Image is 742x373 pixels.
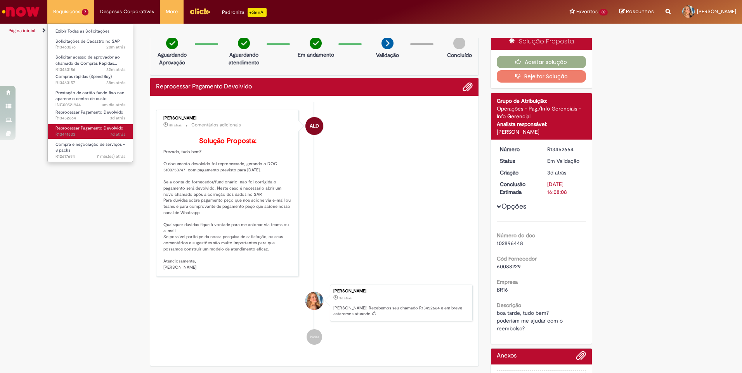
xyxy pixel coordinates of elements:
[339,296,352,300] time: 27/08/2025 14:08:05
[191,122,241,128] small: Comentários adicionais
[697,8,736,15] span: [PERSON_NAME]
[381,37,394,49] img: arrow-next.png
[55,90,125,102] span: Prestação de cartão fundo fixo nao aparece o centro de custo
[55,54,120,66] span: Solicitar acesso de aprovador ao chamado de Compras Rápidas…
[48,37,133,52] a: Aberto R13463276 : Solicitações de Cadastro no SAP
[100,8,154,16] span: Despesas Corporativas
[447,51,472,59] p: Concluído
[238,37,250,49] img: check-circle-green.png
[199,136,257,145] b: Solução Proposta:
[55,109,123,115] span: Reprocessar Pagamento Devolvido
[102,102,125,108] span: um dia atrás
[376,51,399,59] p: Validação
[53,8,80,16] span: Requisições
[497,309,564,332] span: boa tarde, tudo bem? poderiam me ajudar com o reembolso?
[497,105,586,120] div: Operações - Pag./Info Gerenciais - Info Gerencial
[110,131,125,137] time: 23/08/2025 08:57:46
[55,38,120,44] span: Solicitações de Cadastro no SAP
[494,180,542,196] dt: Conclusão Estimada
[1,4,41,19] img: ServiceNow
[497,240,523,247] span: 102896448
[106,44,125,50] time: 29/08/2025 16:06:00
[619,8,654,16] a: Rascunhos
[55,142,125,154] span: Compra e negociação de serviços - 8 packs
[106,44,125,50] span: 20m atrás
[248,8,267,17] p: +GenAi
[333,289,468,294] div: [PERSON_NAME]
[626,8,654,15] span: Rascunhos
[48,124,133,138] a: Aberto R13441633 : Reprocessar Pagamento Devolvido
[497,255,537,262] b: Cód Fornecedor
[225,51,263,66] p: Aguardando atendimento
[497,97,586,105] div: Grupo de Atribuição:
[55,74,112,79] span: Compras rápidas (Speed Buy)
[163,137,293,271] p: Prezado, tudo bem?! O documento devolvido foi reprocessado, gerando o DOC 5100753747 com pagament...
[310,117,319,135] span: ALD
[55,44,125,50] span: R13463276
[156,285,473,322] li: Camila De Sousa Rodrigues
[305,117,323,135] div: Andressa Luiza Da Silva
[47,23,133,162] ul: Requisições
[222,8,267,17] div: Padroniza
[55,125,123,131] span: Reprocessar Pagamento Devolvido
[153,51,191,66] p: Aguardando Aprovação
[55,154,125,160] span: R12617694
[166,8,178,16] span: More
[156,102,473,352] ul: Histórico de tíquete
[547,169,583,176] div: 27/08/2025 14:08:05
[497,286,508,293] span: BR16
[6,24,489,38] ul: Trilhas de página
[106,80,125,86] span: 38m atrás
[102,102,125,108] time: 28/08/2025 11:11:55
[497,352,517,359] h2: Anexos
[106,67,125,73] span: 32m atrás
[339,296,352,300] span: 3d atrás
[497,56,586,68] button: Aceitar solução
[55,102,125,108] span: INC00521944
[110,131,125,137] span: 7d atrás
[497,70,586,83] button: Rejeitar Solução
[189,5,210,17] img: click_logo_yellow_360x200.png
[48,27,133,36] a: Exibir Todas as Solicitações
[491,33,592,50] div: Solução Proposta
[48,140,133,157] a: Aberto R12617694 : Compra e negociação de serviços - 8 packs
[453,37,465,49] img: img-circle-grey.png
[497,232,535,239] b: Número do doc
[547,169,566,176] span: 3d atrás
[169,123,182,128] span: 8h atrás
[97,154,125,159] time: 06/02/2025 15:57:13
[310,37,322,49] img: check-circle-green.png
[48,73,133,87] a: Aberto R13463157 : Compras rápidas (Speed Buy)
[106,67,125,73] time: 29/08/2025 15:53:22
[497,128,586,136] div: [PERSON_NAME]
[547,169,566,176] time: 27/08/2025 14:08:05
[82,9,88,16] span: 7
[333,305,468,317] p: [PERSON_NAME]! Recebemos seu chamado R13452664 e em breve estaremos atuando.
[547,157,583,165] div: Em Validação
[9,28,35,34] a: Página inicial
[305,292,323,310] div: Camila De Sousa Rodrigues
[169,123,182,128] time: 29/08/2025 08:14:39
[110,115,125,121] span: 3d atrás
[463,82,473,92] button: Adicionar anexos
[55,115,125,121] span: R13452664
[163,116,293,121] div: [PERSON_NAME]
[497,302,521,309] b: Descrição
[576,8,598,16] span: Favoritos
[497,263,521,270] span: 60088229
[166,37,178,49] img: check-circle-green.png
[55,131,125,138] span: R13441633
[55,80,125,86] span: R13463157
[48,53,133,70] a: Aberto R13463186 : Solicitar acesso de aprovador ao chamado de Compras Rápidas (Speed buy)
[497,120,586,128] div: Analista responsável:
[547,180,583,196] div: [DATE] 16:08:08
[110,115,125,121] time: 27/08/2025 14:08:06
[106,80,125,86] time: 29/08/2025 15:47:44
[599,9,608,16] span: 32
[48,89,133,105] a: Aberto INC00521944 : Prestação de cartão fundo fixo nao aparece o centro de custo
[55,67,125,73] span: R13463186
[494,157,542,165] dt: Status
[547,145,583,153] div: R13452664
[494,145,542,153] dt: Número
[497,278,518,285] b: Empresa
